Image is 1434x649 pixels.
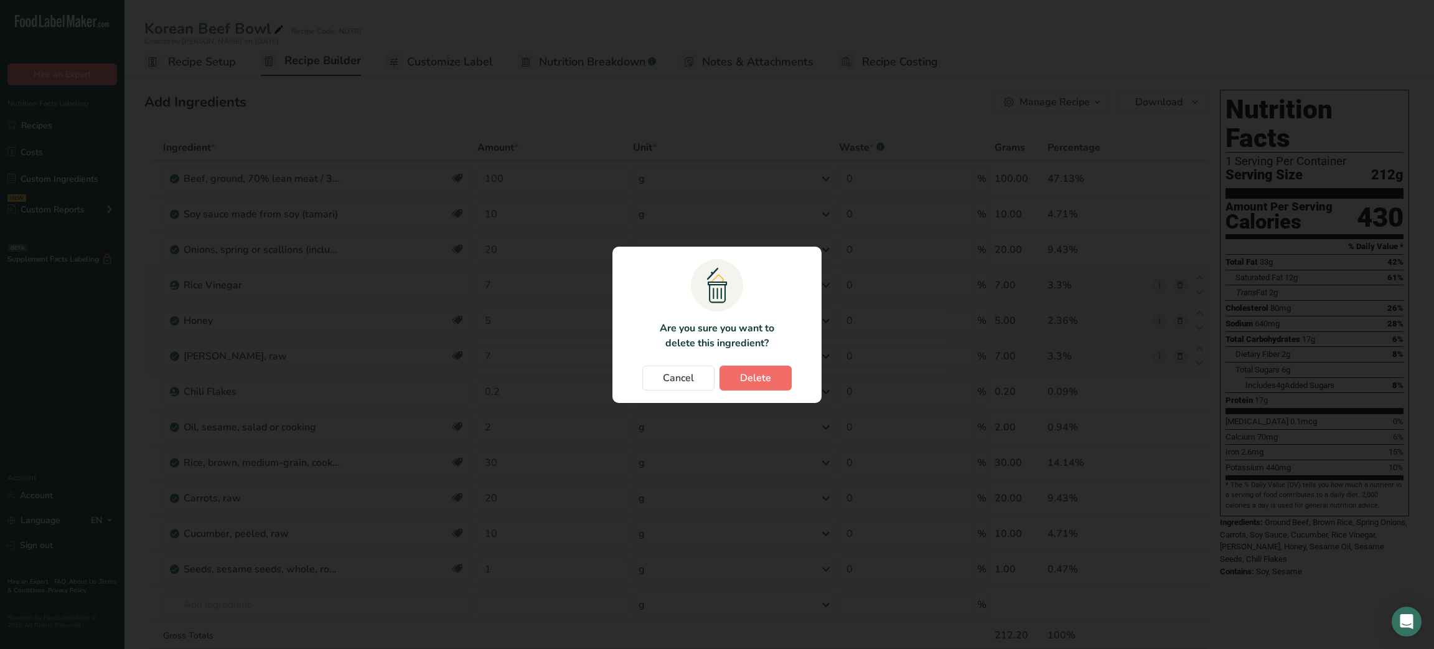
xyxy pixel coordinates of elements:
[663,371,694,386] span: Cancel
[740,371,771,386] span: Delete
[719,366,792,391] button: Delete
[1392,607,1422,637] div: Open Intercom Messenger
[652,321,781,351] p: Are you sure you want to delete this ingredient?
[642,366,715,391] button: Cancel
